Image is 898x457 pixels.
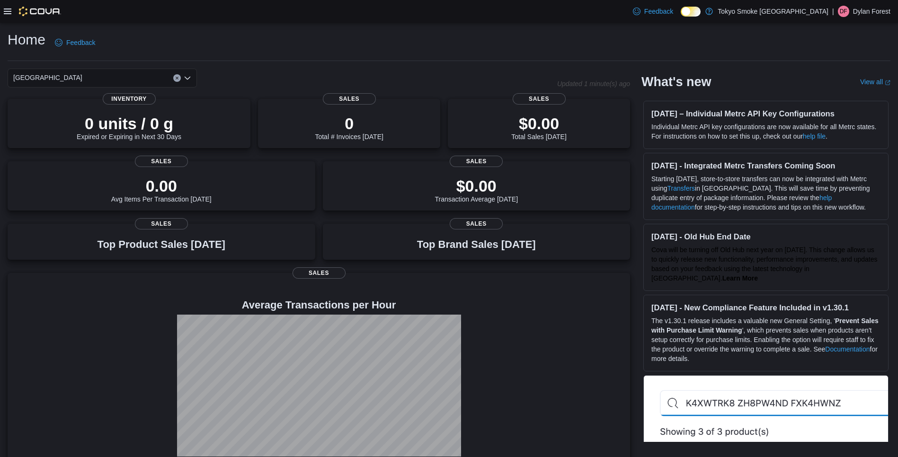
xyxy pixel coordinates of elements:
[718,6,828,17] p: Tokyo Smoke [GEOGRAPHIC_DATA]
[651,122,880,141] p: Individual Metrc API key configurations are now available for all Metrc states. For instructions ...
[435,176,518,203] div: Transaction Average [DATE]
[885,80,890,86] svg: External link
[832,6,834,17] p: |
[860,78,890,86] a: View allExternal link
[511,114,566,133] p: $0.00
[8,30,45,49] h1: Home
[651,161,880,170] h3: [DATE] - Integrated Metrc Transfers Coming Soon
[184,74,191,82] button: Open list of options
[644,7,673,16] span: Feedback
[13,72,82,83] span: [GEOGRAPHIC_DATA]
[722,274,758,282] a: Learn More
[173,74,181,82] button: Clear input
[111,176,212,195] p: 0.00
[417,239,536,250] h3: Top Brand Sales [DATE]
[111,176,212,203] div: Avg Items Per Transaction [DATE]
[651,174,880,212] p: Starting [DATE], store-to-store transfers can now be integrated with Metrc using in [GEOGRAPHIC_D...
[651,232,880,241] h3: [DATE] - Old Hub End Date
[681,7,701,17] input: Dark Mode
[803,132,826,140] a: help file
[51,33,99,52] a: Feedback
[450,156,503,167] span: Sales
[315,114,383,141] div: Total # Invoices [DATE]
[825,345,870,353] a: Documentation
[293,267,346,279] span: Sales
[629,2,677,21] a: Feedback
[450,218,503,229] span: Sales
[135,218,188,229] span: Sales
[77,114,181,133] p: 0 units / 0 g
[651,246,878,282] span: Cova will be turning off Old Hub next year on [DATE]. This change allows us to quickly release ne...
[323,93,376,105] span: Sales
[651,317,879,334] strong: Prevent Sales with Purchase Limit Warning
[98,239,225,250] h3: Top Product Sales [DATE]
[641,74,711,89] h2: What's new
[651,316,880,363] p: The v1.30.1 release includes a valuable new General Setting, ' ', which prevents sales when produ...
[651,303,880,312] h3: [DATE] - New Compliance Feature Included in v1.30.1
[667,185,695,192] a: Transfers
[66,38,95,47] span: Feedback
[651,109,880,118] h3: [DATE] – Individual Metrc API Key Configurations
[103,93,156,105] span: Inventory
[315,114,383,133] p: 0
[511,114,566,141] div: Total Sales [DATE]
[840,6,847,17] span: DF
[19,7,61,16] img: Cova
[77,114,181,141] div: Expired or Expiring in Next 30 Days
[853,6,890,17] p: Dylan Forest
[838,6,849,17] div: Dylan Forest
[513,93,566,105] span: Sales
[135,156,188,167] span: Sales
[435,176,518,195] p: $0.00
[15,299,622,311] h4: Average Transactions per Hour
[557,80,630,88] p: Updated 1 minute(s) ago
